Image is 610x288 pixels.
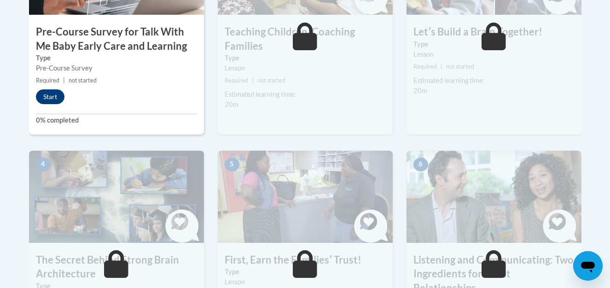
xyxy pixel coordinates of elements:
label: 0% completed [36,115,197,125]
iframe: Button to launch messaging window [573,251,603,281]
span: Required [413,63,437,70]
span: not started [257,77,285,84]
span: Required [225,77,248,84]
span: 6 [413,158,428,171]
img: Course Image [29,151,204,243]
div: Estimated learning time: [413,76,575,86]
h3: First, Earn the Familiesʹ Trust! [218,253,393,267]
h3: Teaching Children, Coaching Families [218,25,393,53]
img: Course Image [407,151,581,243]
span: 5 [225,158,239,171]
div: Pre-Course Survey [36,63,197,73]
span: 20m [413,87,427,94]
label: Type [225,267,386,277]
span: not started [69,77,97,84]
h3: Letʹs Build a Brain Together! [407,25,581,39]
img: Course Image [218,151,393,243]
div: Lesson [225,277,386,287]
span: not started [446,63,474,70]
div: Lesson [413,49,575,59]
button: Start [36,89,64,104]
h3: Pre-Course Survey for Talk With Me Baby Early Care and Learning [29,25,204,53]
div: Estimated learning time: [225,89,386,100]
label: Type [225,53,386,63]
h3: The Secret Behind Strong Brain Architecture [29,253,204,282]
span: 20m [225,100,238,108]
span: Required [36,77,59,84]
span: | [441,63,442,70]
label: Type [413,39,575,49]
span: 4 [36,158,51,171]
span: | [63,77,65,84]
label: Type [36,53,197,63]
div: Lesson [225,63,386,73]
span: | [252,77,254,84]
